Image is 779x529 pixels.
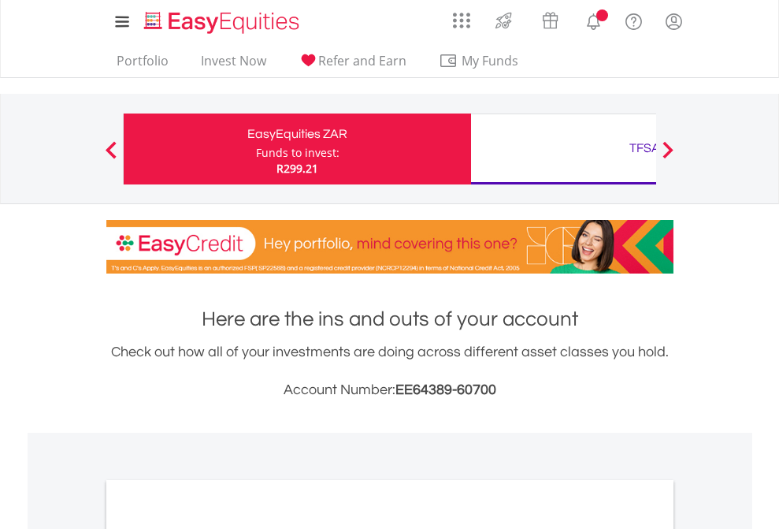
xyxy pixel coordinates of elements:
a: Home page [138,4,306,35]
div: Check out how all of your investments are doing across different asset classes you hold. [106,341,673,401]
span: EE64389-60700 [395,382,496,397]
a: FAQ's and Support [614,4,654,35]
span: Refer and Earn [318,52,406,69]
a: AppsGrid [443,4,480,29]
a: Invest Now [195,53,273,77]
img: grid-menu-icon.svg [453,12,470,29]
span: R299.21 [276,161,318,176]
button: Previous [95,149,127,165]
a: Vouchers [527,4,573,33]
h3: Account Number: [106,379,673,401]
img: EasyCredit Promotion Banner [106,220,673,274]
img: EasyEquities_Logo.png [141,9,306,35]
button: Next [652,149,684,165]
a: My Profile [654,4,694,39]
a: Notifications [573,4,614,35]
a: Portfolio [110,53,175,77]
div: EasyEquities ZAR [133,123,462,145]
h1: Here are the ins and outs of your account [106,305,673,333]
div: Funds to invest: [256,145,339,161]
img: vouchers-v2.svg [537,8,563,33]
img: thrive-v2.svg [491,8,517,33]
a: Refer and Earn [292,53,413,77]
span: My Funds [439,50,542,71]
